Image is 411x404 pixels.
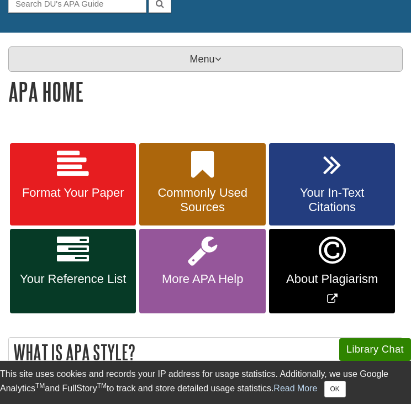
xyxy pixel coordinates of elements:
p: Menu [8,46,403,72]
span: More APA Help [147,272,257,286]
a: Commonly Used Sources [139,143,265,226]
span: Your Reference List [18,272,128,286]
a: More APA Help [139,229,265,313]
a: Your Reference List [10,229,136,313]
a: Your In-Text Citations [269,143,395,226]
span: Commonly Used Sources [147,186,257,214]
a: Read More [273,384,317,393]
span: About Plagiarism [277,272,387,286]
h2: What is APA Style? [9,338,402,367]
button: Library Chat [339,338,411,361]
span: Your In-Text Citations [277,186,387,214]
span: Format Your Paper [18,186,128,200]
sup: TM [97,382,107,390]
a: Link opens in new window [269,229,395,313]
sup: TM [35,382,45,390]
a: Format Your Paper [10,143,136,226]
h1: APA Home [8,77,403,106]
button: Close [324,381,346,397]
